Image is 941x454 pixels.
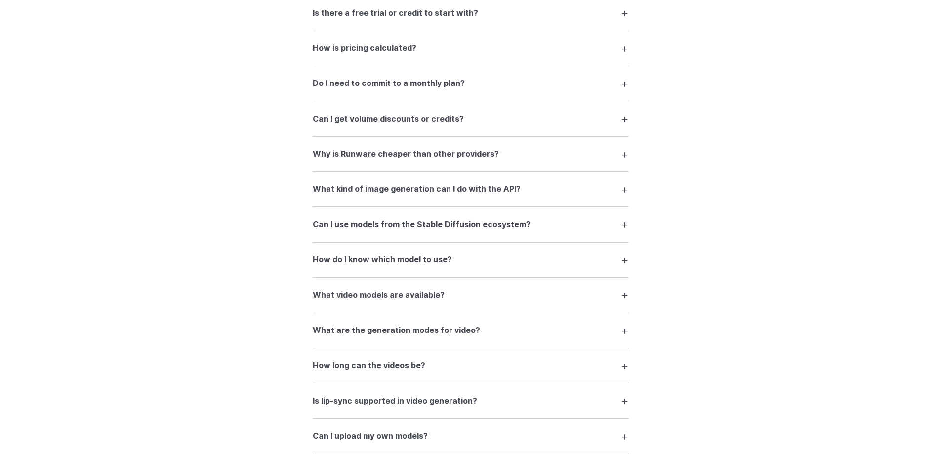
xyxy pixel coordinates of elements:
h3: Why is Runware cheaper than other providers? [313,148,499,161]
h3: How is pricing calculated? [313,42,416,55]
h3: How long can the videos be? [313,359,425,372]
summary: Is lip-sync supported in video generation? [313,391,629,410]
summary: How do I know which model to use? [313,250,629,269]
h3: What are the generation modes for video? [313,324,480,337]
summary: How is pricing calculated? [313,39,629,58]
summary: What are the generation modes for video? [313,321,629,340]
h3: Is there a free trial or credit to start with? [313,7,478,20]
summary: What video models are available? [313,286,629,304]
summary: How long can the videos be? [313,356,629,375]
summary: Can I upload my own models? [313,427,629,446]
h3: How do I know which model to use? [313,253,452,266]
summary: Is there a free trial or credit to start with? [313,3,629,22]
summary: What kind of image generation can I do with the API? [313,180,629,199]
h3: Is lip-sync supported in video generation? [313,395,477,408]
summary: Can I use models from the Stable Diffusion ecosystem? [313,215,629,234]
summary: Do I need to commit to a monthly plan? [313,74,629,93]
h3: Can I get volume discounts or credits? [313,113,464,125]
h3: What video models are available? [313,289,445,302]
h3: Do I need to commit to a monthly plan? [313,77,465,90]
h3: Can I use models from the Stable Diffusion ecosystem? [313,218,531,231]
summary: Can I get volume discounts or credits? [313,109,629,128]
h3: Can I upload my own models? [313,430,428,443]
summary: Why is Runware cheaper than other providers? [313,145,629,164]
h3: What kind of image generation can I do with the API? [313,183,521,196]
